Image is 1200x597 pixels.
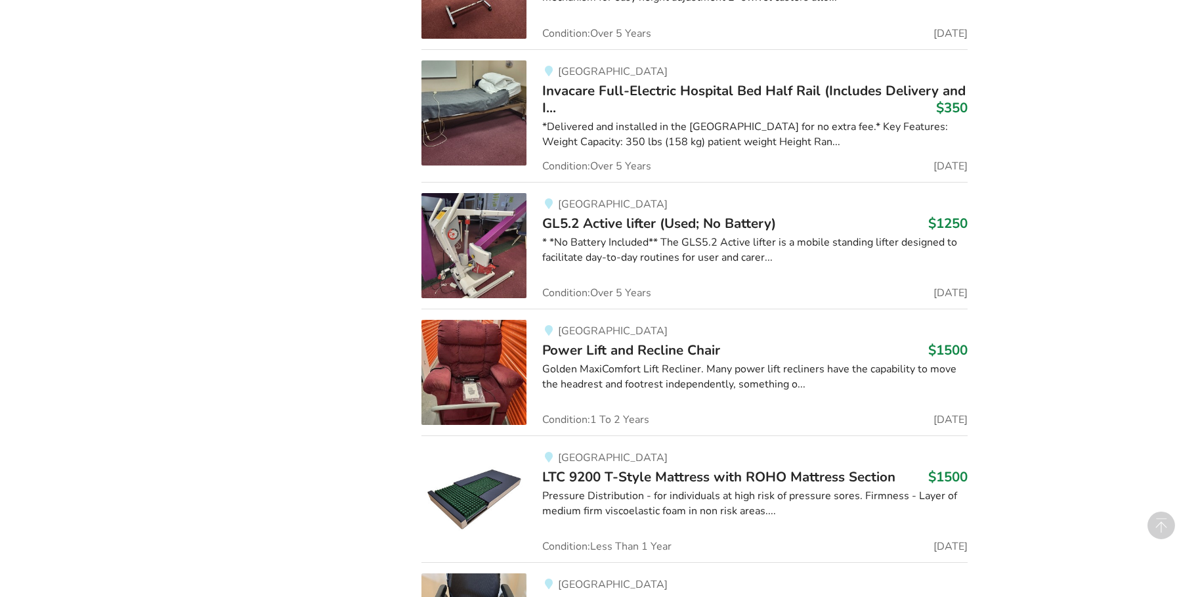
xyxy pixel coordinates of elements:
span: Invacare Full-Electric Hospital Bed Half Rail (Includes Delivery and I... [542,81,966,117]
img: bedroom equipment-invacare full-electric hospital bed half rail (includes delivery and installation) [421,60,526,166]
h3: $1250 [928,215,968,232]
span: [DATE] [933,161,968,171]
span: [DATE] [933,288,968,298]
a: bedroom equipment-ltc 9200 t-style mattress with roho mattress section[GEOGRAPHIC_DATA]LTC 9200 T... [421,435,967,562]
span: [GEOGRAPHIC_DATA] [558,197,668,211]
span: Condition: Over 5 Years [542,28,651,39]
span: Power Lift and Recline Chair [542,341,720,359]
h3: $1500 [928,342,968,359]
span: LTC 9200 T-Style Mattress with ROHO Mattress Section [542,468,895,486]
span: [DATE] [933,541,968,552]
span: Condition: 1 To 2 Years [542,414,649,425]
span: Condition: Over 5 Years [542,288,651,298]
span: [DATE] [933,28,968,39]
a: transfer aids-gl5.2 active lifter (used; no battery)[GEOGRAPHIC_DATA]GL5.2 Active lifter (Used; N... [421,182,967,309]
h3: $350 [936,99,968,116]
a: pediatric equipment-power lift and recline chair[GEOGRAPHIC_DATA]Power Lift and Recline Chair$150... [421,309,967,435]
div: *Delivered and installed in the [GEOGRAPHIC_DATA] for no extra fee.* Key Features: Weight Capacit... [542,120,967,150]
img: transfer aids-gl5.2 active lifter (used; no battery) [421,193,526,298]
span: Condition: Less Than 1 Year [542,541,672,552]
a: bedroom equipment-invacare full-electric hospital bed half rail (includes delivery and installati... [421,49,967,183]
span: [GEOGRAPHIC_DATA] [558,324,668,338]
h3: $1500 [928,468,968,485]
div: * *No Battery Included** The GLS5.2 Active lifter is a mobile standing lifter designed to facilit... [542,235,967,265]
span: [GEOGRAPHIC_DATA] [558,577,668,592]
div: Golden MaxiComfort Lift Recliner. Many power lift recliners have the capability to move the headr... [542,362,967,392]
div: Pressure Distribution - for individuals at high risk of pressure sores. Firmness - Layer of mediu... [542,489,967,519]
img: pediatric equipment-power lift and recline chair [421,320,526,425]
span: [GEOGRAPHIC_DATA] [558,451,668,465]
img: bedroom equipment-ltc 9200 t-style mattress with roho mattress section [421,447,526,552]
span: [DATE] [933,414,968,425]
span: GL5.2 Active lifter (Used; No Battery) [542,214,776,232]
span: [GEOGRAPHIC_DATA] [558,64,668,79]
span: Condition: Over 5 Years [542,161,651,171]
